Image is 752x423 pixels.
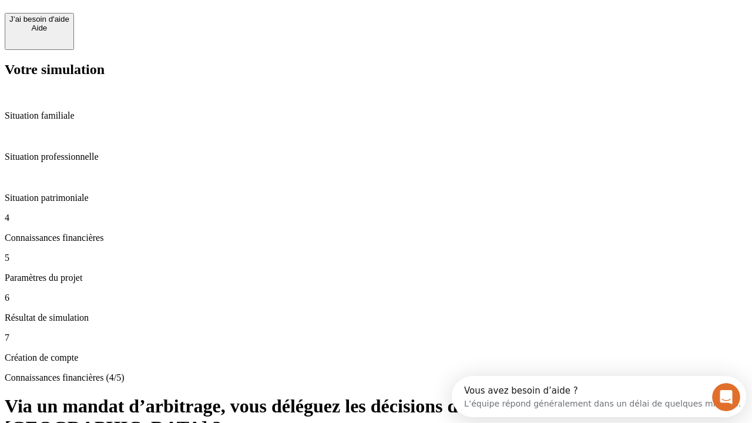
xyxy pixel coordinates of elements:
[5,213,747,223] p: 4
[5,333,747,343] p: 7
[5,352,747,363] p: Création de compte
[12,10,289,19] div: Vous avez besoin d’aide ?
[5,233,747,243] p: Connaissances financières
[452,376,746,417] iframe: Intercom live chat discovery launcher
[5,13,74,50] button: J’ai besoin d'aideAide
[5,152,747,162] p: Situation professionnelle
[5,5,324,37] div: Ouvrir le Messenger Intercom
[5,273,747,283] p: Paramètres du projet
[5,62,747,78] h2: Votre simulation
[9,23,69,32] div: Aide
[712,383,740,411] iframe: Intercom live chat
[5,372,747,383] p: Connaissances financières (4/5)
[5,293,747,303] p: 6
[9,15,69,23] div: J’ai besoin d'aide
[5,253,747,263] p: 5
[5,110,747,121] p: Situation familiale
[12,19,289,32] div: L’équipe répond généralement dans un délai de quelques minutes.
[5,313,747,323] p: Résultat de simulation
[5,193,747,203] p: Situation patrimoniale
